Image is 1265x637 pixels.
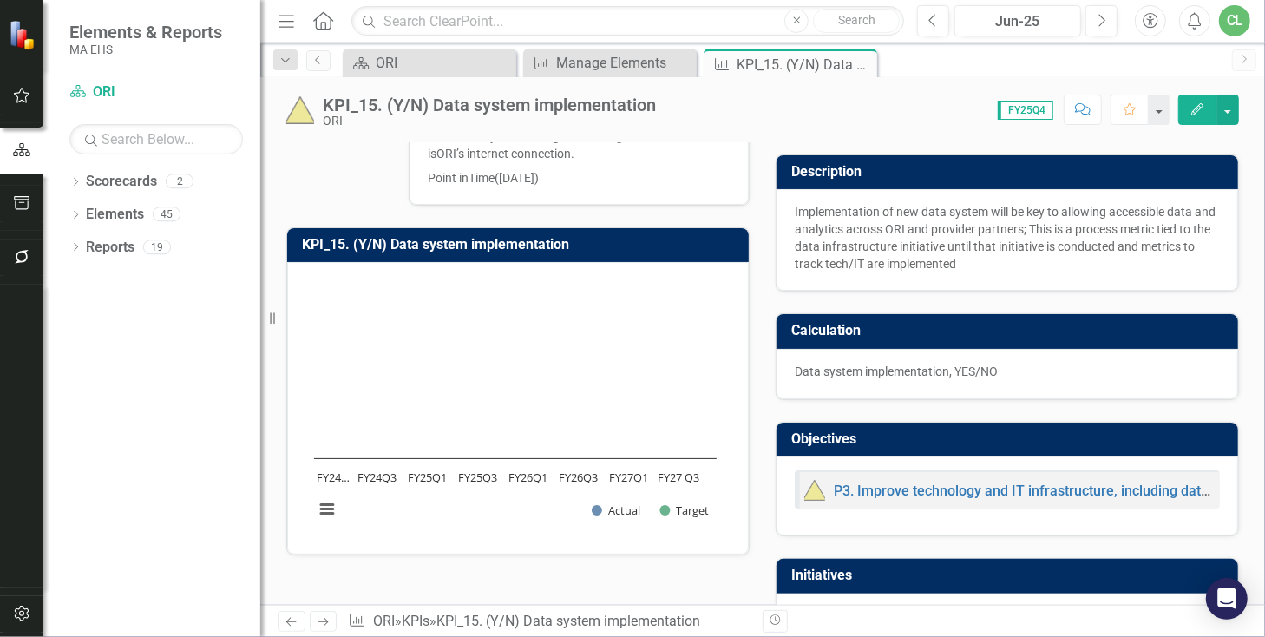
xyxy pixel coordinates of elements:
[1219,5,1250,36] button: CL
[954,5,1081,36] button: Jun-25
[402,613,429,629] a: KPIs
[660,502,710,518] button: Show Target
[314,497,338,522] button: View chart menu, Chart
[428,171,469,185] span: Point in
[804,480,825,501] img: At-risk
[534,171,539,185] span: )
[143,240,171,254] div: 19
[428,112,700,143] span: and setbacks with the vendor. They are
[305,276,725,536] svg: Interactive chart
[428,171,539,185] span: ​
[458,470,497,485] text: FY25Q3
[351,6,904,36] input: Search ClearPoint...
[153,207,180,222] div: 45
[376,52,512,74] div: ORI
[795,203,1220,273] p: Implementation of new data system will be key to allowing accessible data and analytics across OR...
[428,129,711,161] span: working in resolving them. One issue is
[559,470,598,485] text: FY26Q3
[556,52,692,74] div: Manage Elements
[495,171,499,185] span: (
[960,11,1075,32] div: Jun-25
[998,101,1053,120] span: FY25Q4
[436,147,574,161] span: ORI’s internet connection.
[305,276,731,536] div: Chart. Highcharts interactive chart.
[609,470,648,485] text: FY27Q1
[791,568,1229,583] h3: Initiatives
[317,470,350,485] text: FY24…
[86,238,134,258] a: Reports
[737,54,873,76] div: KPI_15. (Y/N) Data system implementation
[166,174,193,189] div: 2
[1206,578,1248,620] div: Open Intercom Messenger
[508,470,547,485] text: FY26Q1
[86,205,144,225] a: Elements
[323,115,656,128] div: ORI
[357,470,397,485] text: FY24Q3
[8,18,41,51] img: ClearPoint Strategy
[436,613,700,629] div: KPI_15. (Y/N) Data system implementation
[69,43,222,56] small: MA EHS
[373,613,395,629] a: ORI
[323,95,656,115] div: KPI_15. (Y/N) Data system implementation
[347,52,512,74] a: ORI
[302,237,740,253] h3: KPI_15. (Y/N) Data system implementation
[408,470,447,485] text: FY25Q1
[592,502,640,518] button: Show Actual
[286,96,314,124] img: At-risk
[795,363,1220,380] p: Data system implementation, YES/NO
[69,82,243,102] a: ORI
[86,172,157,192] a: Scorecards
[659,470,700,485] text: FY27 Q3
[469,171,495,185] span: Time
[348,612,750,632] div: » »
[791,323,1229,338] h3: Calculation
[838,13,875,27] span: Search
[69,124,243,154] input: Search Below...
[69,22,222,43] span: Elements & Reports
[791,164,1229,180] h3: Description
[499,171,534,185] span: [DATE]
[813,9,900,33] button: Search
[528,52,692,74] a: Manage Elements
[791,431,1229,447] h3: Objectives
